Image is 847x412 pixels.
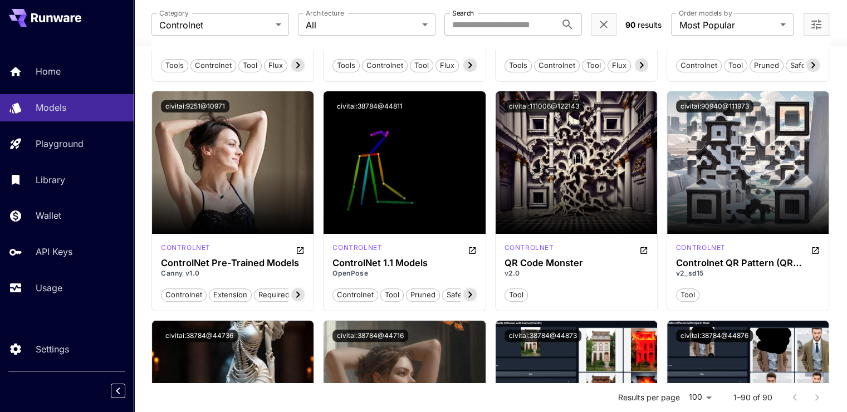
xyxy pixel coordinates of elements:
span: tool [239,60,261,71]
p: Usage [36,281,62,295]
button: tool [505,287,528,302]
div: 100 [684,389,716,405]
button: safetensors [786,58,836,72]
button: civitai:90940@111973 [676,100,753,112]
p: Models [36,101,66,114]
button: tools [332,58,360,72]
div: Collapse sidebar [119,381,134,401]
div: SD 1.5 [332,243,382,256]
span: controlnet [161,290,206,301]
div: SD 1.5 [505,243,554,256]
p: v2_sd15 [676,268,820,278]
span: required files [254,290,312,301]
button: controlnet [190,58,236,72]
button: Open in CivitAI [639,243,648,256]
p: Canny v1.0 [161,268,305,278]
label: Search [452,8,474,18]
button: civitai:38784@44736 [161,330,238,342]
span: tool [381,290,403,301]
h3: Controlnet QR Pattern (QR Codes) [676,258,820,268]
span: tools [505,60,531,71]
p: controlnet [676,243,726,253]
button: flux [264,58,287,72]
span: safetensors [443,290,492,301]
button: flux [608,58,631,72]
span: tool [677,290,699,301]
p: OpenPose [332,268,476,278]
span: pruned [407,290,439,301]
span: flux [436,60,458,71]
button: pruned [750,58,784,72]
button: extension [209,287,252,302]
button: safetensors [442,287,493,302]
span: All [306,18,418,32]
button: Collapse sidebar [111,384,125,398]
button: controlnet [676,58,722,72]
p: Playground [36,137,84,150]
p: Settings [36,342,69,356]
span: results [638,20,662,30]
span: Controlnet [159,18,271,32]
h3: QR Code Monster [505,258,648,268]
span: pruned [750,60,783,71]
h3: ControlNet Pre-Trained Models [161,258,305,268]
p: Home [36,65,61,78]
span: tools [161,60,188,71]
span: 90 [625,20,635,30]
button: tool [582,58,605,72]
p: 1–90 of 90 [733,392,772,403]
p: controlnet [505,243,554,253]
button: civitai:38784@44873 [505,330,581,342]
button: flux [435,58,459,72]
button: pruned [406,287,440,302]
p: Wallet [36,209,61,222]
p: API Keys [36,245,72,258]
span: flux [608,60,630,71]
button: controlnet [161,287,207,302]
label: Order models by [679,8,732,18]
button: tool [238,58,262,72]
button: tools [161,58,188,72]
button: controlnet [534,58,580,72]
span: flux [265,60,287,71]
button: civitai:38784@44811 [332,100,407,112]
button: tool [676,287,699,302]
span: safetensors [786,60,836,71]
button: required files [254,287,312,302]
div: SD 1.5 [161,243,210,256]
button: tool [724,58,747,72]
button: civitai:9251@10971 [161,100,229,112]
span: controlnet [191,60,236,71]
span: extension [209,290,251,301]
button: tool [410,58,433,72]
button: controlnet [362,58,408,72]
button: Open more filters [810,18,823,32]
p: controlnet [332,243,382,253]
span: controlnet [677,60,721,71]
button: controlnet [332,287,378,302]
button: tools [505,58,532,72]
button: Open in CivitAI [468,243,477,256]
button: Clear filters (1) [597,18,610,32]
span: controlnet [333,290,378,301]
span: tool [724,60,747,71]
p: Library [36,173,65,187]
button: civitai:111006@122143 [505,100,584,112]
h3: ControlNet 1.1 Models [332,258,476,268]
label: Category [159,8,189,18]
p: controlnet [161,243,210,253]
span: tools [333,60,359,71]
button: tool [380,287,404,302]
p: Results per page [618,392,680,403]
button: Open in CivitAI [296,243,305,256]
div: SD 1.5 [676,243,726,256]
span: Most Popular [679,18,776,32]
p: v2.0 [505,268,648,278]
label: Architecture [306,8,344,18]
span: tool [410,60,433,71]
span: controlnet [363,60,407,71]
